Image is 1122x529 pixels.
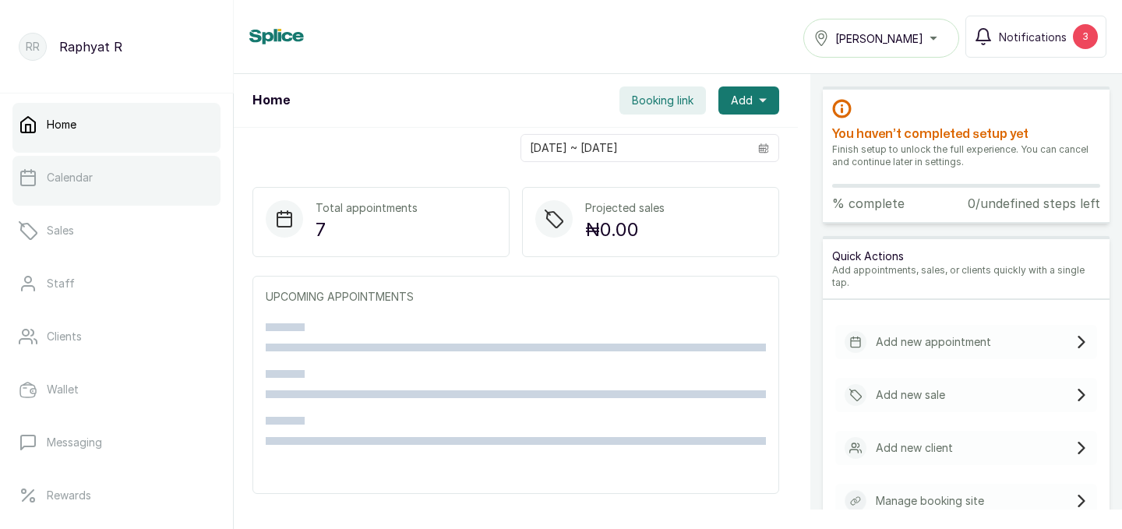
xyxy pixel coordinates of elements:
[12,156,221,199] a: Calendar
[266,289,766,305] p: UPCOMING APPOINTMENTS
[47,276,75,291] p: Staff
[876,440,953,456] p: Add new client
[12,209,221,252] a: Sales
[585,216,665,244] p: ₦0.00
[585,200,665,216] p: Projected sales
[47,435,102,450] p: Messaging
[832,264,1100,289] p: Add appointments, sales, or clients quickly with a single tap.
[47,329,82,344] p: Clients
[731,93,753,108] span: Add
[47,223,74,238] p: Sales
[832,143,1100,168] p: Finish setup to unlock the full experience. You can cancel and continue later in settings.
[999,29,1067,45] span: Notifications
[59,37,122,56] p: Raphyat R
[12,315,221,358] a: Clients
[832,249,1100,264] p: Quick Actions
[832,194,905,213] p: % complete
[316,200,418,216] p: Total appointments
[876,493,984,509] p: Manage booking site
[12,262,221,305] a: Staff
[1073,24,1098,49] div: 3
[803,19,959,58] button: [PERSON_NAME]
[876,334,991,350] p: Add new appointment
[47,488,91,503] p: Rewards
[968,194,1100,213] p: 0/undefined steps left
[26,39,40,55] p: RR
[718,86,779,115] button: Add
[252,91,290,110] h1: Home
[619,86,706,115] button: Booking link
[12,421,221,464] a: Messaging
[12,474,221,517] a: Rewards
[47,382,79,397] p: Wallet
[632,93,693,108] span: Booking link
[12,368,221,411] a: Wallet
[876,387,945,403] p: Add new sale
[758,143,769,153] svg: calendar
[47,170,93,185] p: Calendar
[832,125,1100,143] h2: You haven’t completed setup yet
[316,216,418,244] p: 7
[12,103,221,146] a: Home
[521,135,749,161] input: Select date
[47,117,76,132] p: Home
[965,16,1106,58] button: Notifications3
[835,30,923,47] span: [PERSON_NAME]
